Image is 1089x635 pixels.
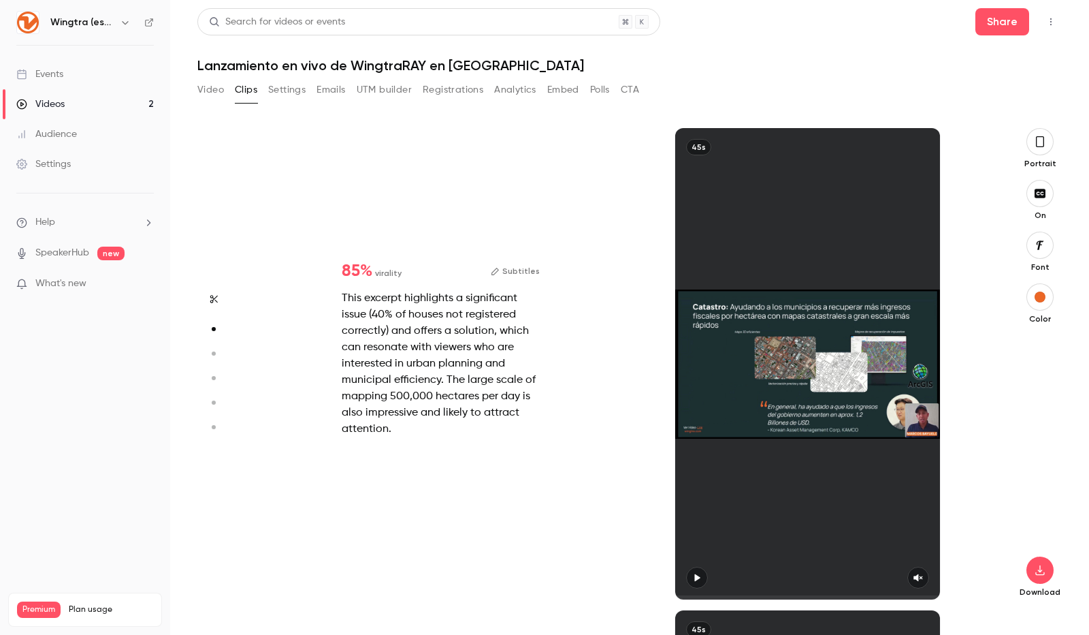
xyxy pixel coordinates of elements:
[491,263,540,279] button: Subtitles
[16,215,154,230] li: help-dropdown-opener
[16,127,77,141] div: Audience
[35,246,89,260] a: SpeakerHub
[50,16,114,29] h6: Wingtra (español)
[69,604,153,615] span: Plan usage
[197,57,1062,74] h1: Lanzamiento en vivo de WingtraRAY en [GEOGRAPHIC_DATA]
[547,79,579,101] button: Embed
[1018,262,1062,273] p: Font
[137,278,154,290] iframe: Noticeable Trigger
[16,157,71,171] div: Settings
[1018,587,1062,598] p: Download
[17,602,61,618] span: Premium
[16,97,65,111] div: Videos
[235,79,257,101] button: Clips
[17,12,39,33] img: Wingtra (español)
[975,8,1029,35] button: Share
[342,290,540,437] div: This excerpt highlights a significant issue (40% of houses not registered correctly) and offers a...
[209,15,345,29] div: Search for videos or events
[35,277,86,291] span: What's new
[16,67,63,81] div: Events
[35,215,55,230] span: Help
[375,267,402,279] span: virality
[621,79,639,101] button: CTA
[1018,158,1062,169] p: Portrait
[197,79,224,101] button: Video
[357,79,412,101] button: UTM builder
[1018,210,1062,221] p: On
[268,79,306,101] button: Settings
[494,79,536,101] button: Analytics
[316,79,345,101] button: Emails
[423,79,483,101] button: Registrations
[342,263,372,279] span: 85 %
[1018,313,1062,324] p: Color
[97,247,125,260] span: new
[590,79,610,101] button: Polls
[1040,11,1062,33] button: Top Bar Actions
